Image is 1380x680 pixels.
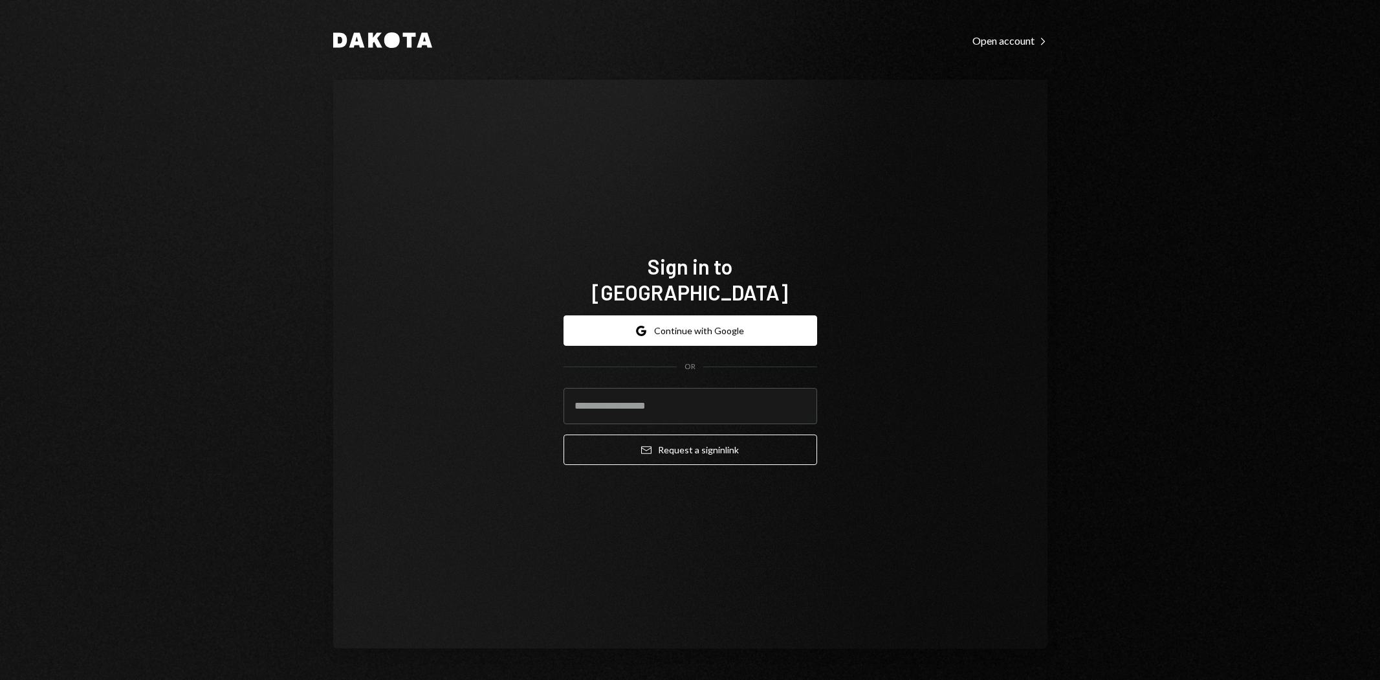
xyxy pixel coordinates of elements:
div: Open account [972,34,1047,47]
h1: Sign in to [GEOGRAPHIC_DATA] [564,253,817,305]
div: OR [685,361,695,372]
button: Continue with Google [564,315,817,346]
a: Open account [972,33,1047,47]
button: Request a signinlink [564,435,817,465]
